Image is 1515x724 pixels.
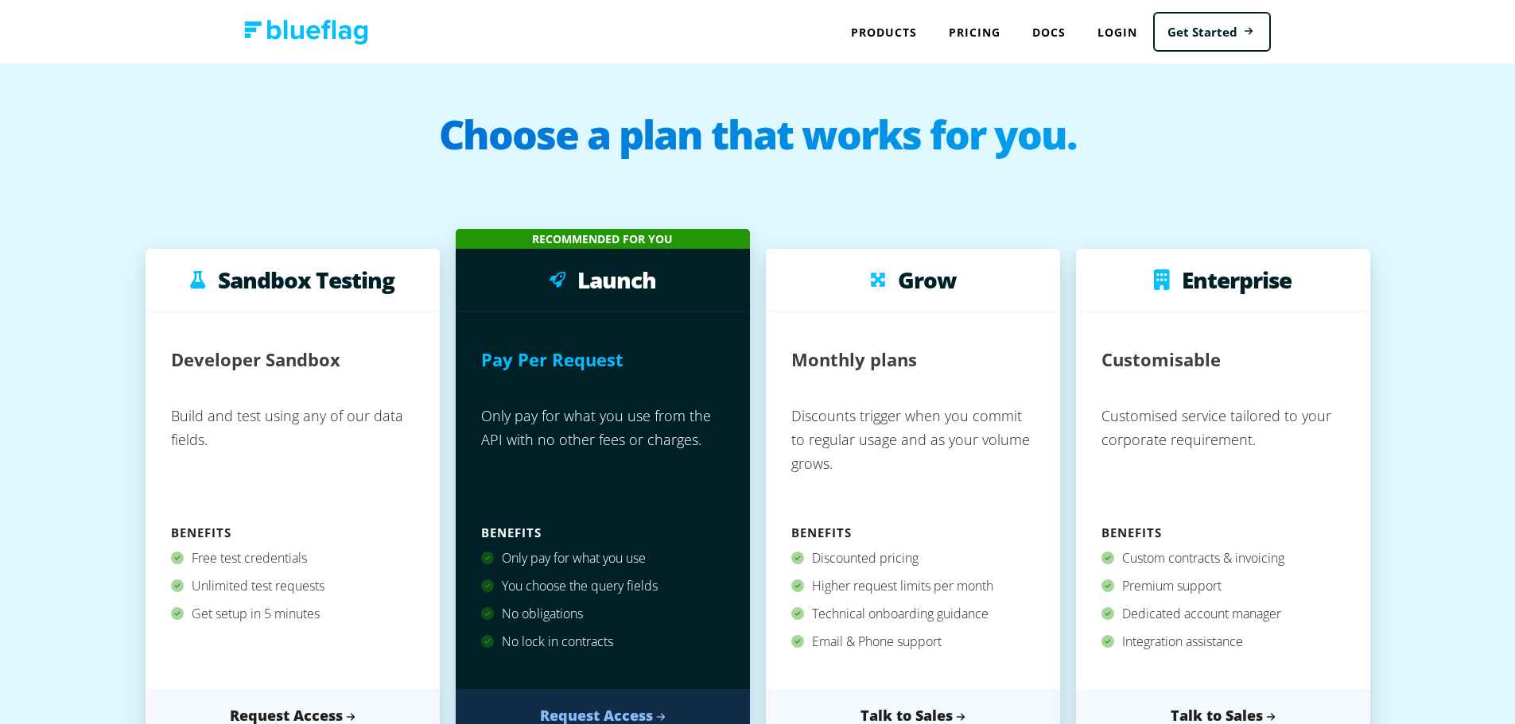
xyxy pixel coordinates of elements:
div: Premium support [1101,572,1345,600]
div: Discounted pricing [791,544,1035,572]
div: Unlimited test requests [171,572,414,600]
div: Integration assistance [1101,628,1345,656]
p: Discounts trigger when you commit to regular usage and as your volume grows. [791,397,1035,521]
h2: Developer Sandbox [171,338,340,381]
div: Higher request limits per month [791,572,1035,600]
p: Customised service tailored to your corporate requirement. [1101,397,1345,521]
div: Recommended for you [456,229,750,249]
div: No lock in contracts [481,628,724,656]
div: Dedicated account manager [1101,600,1345,628]
a: Get Started [1153,12,1271,52]
div: Free test credentials [171,544,414,572]
h2: Customisable [1101,338,1221,381]
h3: Launch [577,268,656,292]
div: Only pay for what you use [481,544,724,572]
h1: Choose a plan that works for you. [16,114,1499,178]
a: Docs [1016,16,1082,48]
div: Technical onboarding guidance [791,600,1035,628]
div: Email & Phone support [791,628,1035,656]
h3: Sandbox Testing [218,268,394,292]
div: No obligations [481,600,724,628]
p: Build and test using any of our data fields. [171,397,414,521]
img: Blue Flag logo [244,20,368,45]
p: Only pay for what you use from the API with no other fees or charges. [481,397,724,521]
div: Products [835,16,933,48]
h3: Grow [898,268,956,292]
h2: Monthly plans [791,338,917,381]
div: Get setup in 5 minutes [171,600,414,628]
h2: Pay Per Request [481,338,623,381]
div: You choose the query fields [481,572,724,600]
a: Login to Blue Flag application [1082,16,1153,48]
h3: Enterprise [1182,268,1292,292]
a: Pricing [933,16,1016,48]
div: Custom contracts & invoicing [1101,544,1345,572]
